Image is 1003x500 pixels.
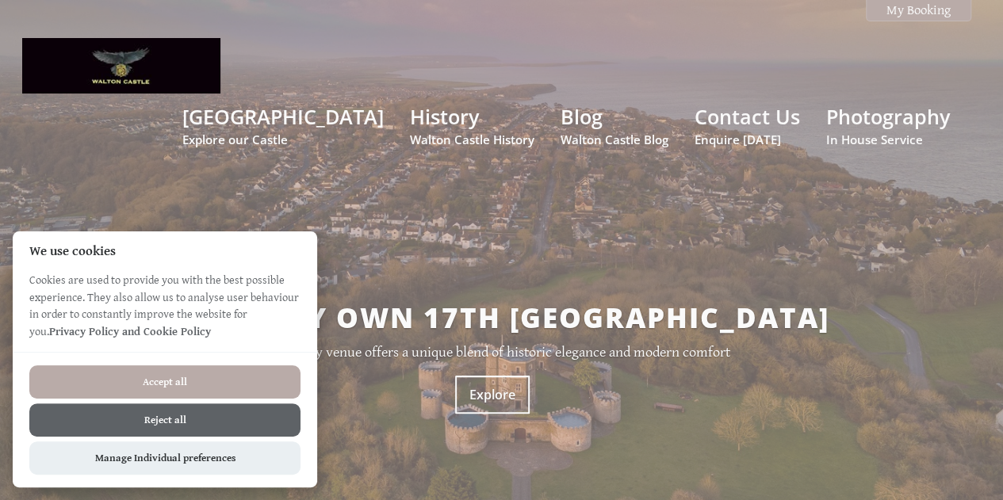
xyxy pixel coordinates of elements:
[29,365,301,399] button: Accept all
[826,132,950,147] small: In House Service
[182,132,384,147] small: Explore our Castle
[561,103,668,147] a: BlogWalton Castle Blog
[561,132,668,147] small: Walton Castle Blog
[49,325,211,338] a: Privacy Policy and Cookie Policy
[117,344,868,361] p: This luxury venue offers a unique blend of historic elegance and modern comfort
[695,132,800,147] small: Enquire [DATE]
[13,272,317,352] p: Cookies are used to provide you with the best possible experience. They also allow us to analyse ...
[410,103,534,147] a: HistoryWalton Castle History
[182,103,384,147] a: [GEOGRAPHIC_DATA]Explore our Castle
[29,441,301,475] button: Manage Individual preferences
[455,376,530,414] a: Explore
[410,132,534,147] small: Walton Castle History
[13,244,317,259] h2: We use cookies
[117,299,868,336] h2: Your very own 17th [GEOGRAPHIC_DATA]
[22,38,220,94] img: Walton Castle
[29,403,301,437] button: Reject all
[826,103,950,147] a: PhotographyIn House Service
[695,103,800,147] a: Contact UsEnquire [DATE]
